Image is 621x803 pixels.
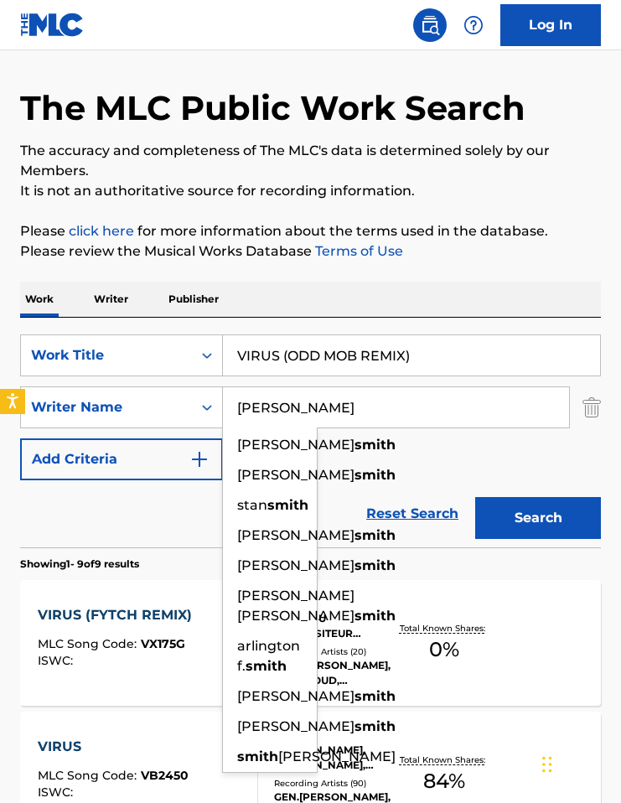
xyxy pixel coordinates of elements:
a: Public Search [413,8,447,42]
strong: smith [237,749,278,764]
strong: smith [354,718,396,734]
div: VIRUS [38,737,189,757]
div: INCONNU COMPOSITEUR AUTEUR, [PERSON_NAME] [274,611,396,641]
p: Total Known Shares: [400,754,489,766]
div: Writers ( 3 ) [274,730,396,743]
span: [PERSON_NAME] [237,688,354,704]
span: stan [237,497,267,513]
div: Writers ( 2 ) [274,598,396,611]
p: Writer [89,282,133,317]
a: click here [69,223,134,239]
span: MLC Song Code : [38,768,141,783]
iframe: Chat Widget [537,723,621,803]
img: search [420,15,440,35]
img: Delete Criterion [582,386,601,428]
div: Writer Name [31,397,182,417]
img: 9d2ae6d4665cec9f34b9.svg [189,449,210,469]
span: [PERSON_NAME] [237,718,354,734]
span: arlington f. [237,638,300,674]
button: Add Criteria [20,438,223,480]
p: Showing 1 - 9 of 9 results [20,557,139,572]
a: Terms of Use [312,243,403,259]
div: Work Title [31,345,182,365]
span: [PERSON_NAME] [237,557,354,573]
span: [PERSON_NAME] [237,527,354,543]
div: Recording Artists ( 20 ) [274,645,396,658]
strong: smith [354,467,396,483]
div: VIRUS (FYTCH REMIX) [38,605,200,625]
strong: smith [246,658,287,674]
span: [PERSON_NAME] [PERSON_NAME] [237,588,354,624]
h1: The MLC Public Work Search [20,87,525,129]
span: 84 % [423,766,465,796]
span: [PERSON_NAME] [237,467,354,483]
span: ISWC : [38,785,77,800]
p: Please review the Musical Works Database [20,241,601,262]
a: Reset Search [358,495,467,532]
div: GEN.[PERSON_NAME], GEN.KLOUD, GEN.KLOUD, GEN.KLOUD [274,658,396,688]
p: Total Known Shares: [400,622,489,635]
span: [PERSON_NAME] [237,437,354,453]
strong: smith [354,557,396,573]
span: MLC Song Code : [38,636,141,651]
strong: smith [354,437,396,453]
strong: smith [267,497,308,513]
strong: smith [354,608,396,624]
img: MLC Logo [20,13,85,37]
form: Search Form [20,334,601,547]
p: It is not an authoritative source for recording information. [20,181,601,201]
strong: smith [354,688,396,704]
div: Help [457,8,490,42]
div: Recording Artists ( 90 ) [274,777,396,790]
button: Search [475,497,601,539]
a: VIRUS (FYTCH REMIX)MLC Song Code:VX175GISWC:Writers (2)INCONNU COMPOSITEUR AUTEUR, [PERSON_NAME]R... [20,580,601,706]
div: Drag [542,739,552,790]
img: help [463,15,484,35]
span: VX175G [141,636,185,651]
strong: smith [354,527,396,543]
span: 0 % [429,635,459,665]
p: The accuracy and completeness of The MLC's data is determined solely by our Members. [20,141,601,181]
span: VB2450 [141,768,189,783]
span: [PERSON_NAME] [278,749,396,764]
div: [PERSON_NAME], [PERSON_NAME], [PERSON_NAME] [274,743,396,773]
span: ISWC : [38,653,77,668]
a: Log In [500,4,601,46]
p: Please for more information about the terms used in the database. [20,221,601,241]
p: Publisher [163,282,224,317]
p: Work [20,282,59,317]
